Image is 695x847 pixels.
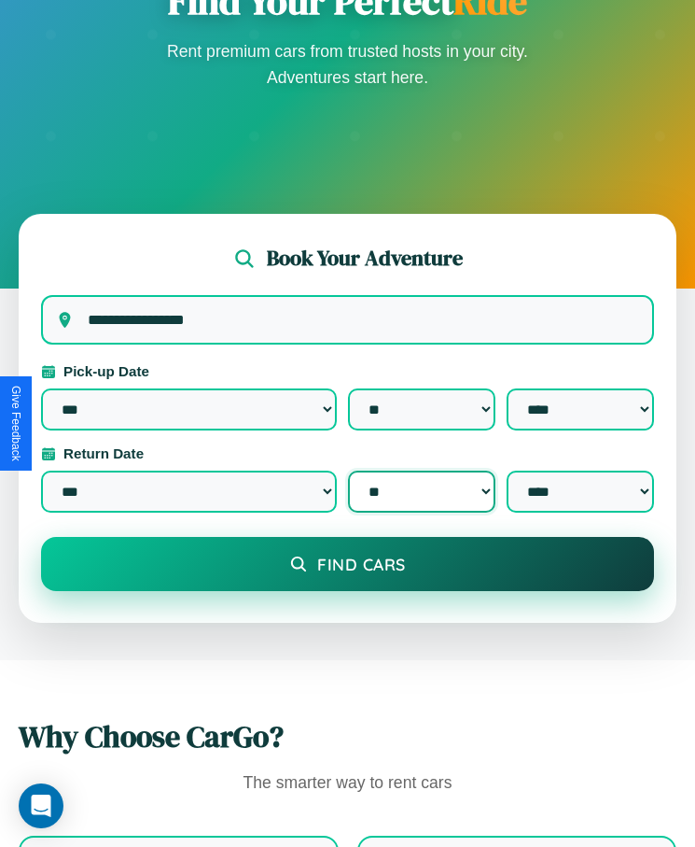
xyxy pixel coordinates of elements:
[19,716,676,757] h2: Why Choose CarGo?
[19,769,676,798] p: The smarter way to rent cars
[9,386,22,461] div: Give Feedback
[41,537,654,591] button: Find Cars
[267,244,463,273] h2: Book Your Adventure
[41,363,654,379] label: Pick-up Date
[161,38,535,91] p: Rent premium cars from trusted hosts in your city. Adventures start here.
[41,445,654,461] label: Return Date
[19,783,63,828] div: Open Intercom Messenger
